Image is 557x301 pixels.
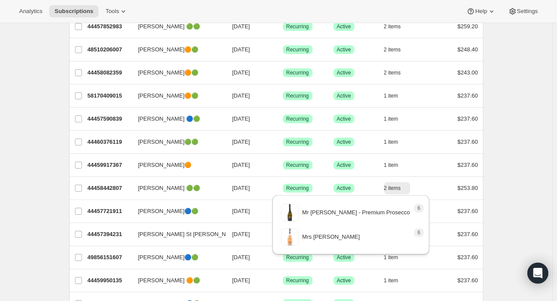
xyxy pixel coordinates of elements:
img: variant image [281,228,299,246]
span: $237.60 [458,92,478,99]
span: [PERSON_NAME]🟠🟢 [138,45,199,54]
span: [PERSON_NAME]🟠 [138,161,192,169]
div: 44460376119[PERSON_NAME]🟢🟢[DATE]SuccessRecurringSuccessActive1 item$237.60 [88,136,478,148]
span: Active [337,23,351,30]
p: Mr [PERSON_NAME] - Premium Prosecco [302,208,410,217]
button: [PERSON_NAME]🔵🟢 [133,250,220,264]
button: 2 items [384,44,411,56]
span: Recurring [286,277,309,284]
span: Active [337,69,351,76]
span: Recurring [286,115,309,122]
button: 2 items [384,67,411,79]
span: $259.20 [458,23,478,30]
div: 44457721911[PERSON_NAME]🔵🟢[DATE]SuccessRecurringSuccessActive1 item$237.60 [88,205,478,217]
p: 44457721911 [88,207,131,216]
span: [DATE] [232,69,250,76]
button: 1 item [384,136,408,148]
span: $237.60 [458,162,478,168]
span: 2 items [384,69,401,76]
span: [PERSON_NAME] St [PERSON_NAME]🔵🟢 [138,230,254,239]
p: 44459950135 [88,276,131,285]
span: [PERSON_NAME]🟠🟢 [138,91,199,100]
div: 44457394231[PERSON_NAME] St [PERSON_NAME]🔵🟢[DATE]SuccessRecurringSuccessActive1 item$237.60 [88,228,478,240]
span: $237.60 [458,254,478,260]
button: Help [461,5,501,17]
button: 1 item [384,90,408,102]
button: Analytics [14,5,48,17]
span: [PERSON_NAME] 🟢🟢 [138,22,200,31]
span: Recurring [286,185,309,192]
span: Recurring [286,139,309,145]
span: [DATE] [232,139,250,145]
span: [DATE] [232,231,250,237]
div: 49856151607[PERSON_NAME]🔵🟢[DATE]SuccessRecurringSuccessActive1 item$237.60 [88,251,478,264]
img: variant image [281,204,299,221]
button: [PERSON_NAME]🟠🟢 [133,66,220,80]
span: [PERSON_NAME]🔵🟢 [138,253,199,262]
span: [DATE] [232,277,250,284]
span: [DATE] [232,23,250,30]
span: Settings [517,8,538,15]
span: 1 item [384,277,398,284]
span: 6 [418,229,421,236]
p: 48510206007 [88,45,131,54]
span: $248.40 [458,46,478,53]
span: [DATE] [232,162,250,168]
span: Analytics [19,8,42,15]
span: 1 item [384,139,398,145]
span: $237.60 [458,115,478,122]
div: 44459950135[PERSON_NAME] 🟠🟢[DATE]SuccessRecurringSuccessActive1 item$237.60 [88,274,478,287]
span: Recurring [286,46,309,53]
p: 44458082359 [88,68,131,77]
p: 44457852983 [88,22,131,31]
span: [PERSON_NAME] 🟠🟢 [138,276,200,285]
span: Recurring [286,69,309,76]
button: Tools [100,5,133,17]
span: 2 items [384,23,401,30]
p: 44458442807 [88,184,131,193]
span: Active [337,46,351,53]
p: 49856151607 [88,253,131,262]
button: 1 item [384,159,408,171]
span: [DATE] [232,185,250,191]
span: $237.60 [458,208,478,214]
span: [PERSON_NAME]🟢🟢 [138,138,199,146]
p: 44460376119 [88,138,131,146]
button: 2 items [384,20,411,33]
span: [PERSON_NAME]🔵🟢 [138,207,199,216]
p: 58170409015 [88,91,131,100]
span: 2 items [384,46,401,53]
span: [PERSON_NAME]🟠🟢 [138,68,199,77]
div: 44458082359[PERSON_NAME]🟠🟢[DATE]SuccessRecurringSuccessActive2 items$243.00 [88,67,478,79]
p: 44459917367 [88,161,131,169]
span: Tools [105,8,119,15]
button: 1 item [384,274,408,287]
div: 58170409015[PERSON_NAME]🟠🟢[DATE]SuccessRecurringSuccessActive1 item$237.60 [88,90,478,102]
span: [PERSON_NAME] 🔵🟢 [138,115,200,123]
span: [DATE] [232,92,250,99]
span: [DATE] [232,115,250,122]
span: Subscriptions [54,8,93,15]
span: Recurring [286,92,309,99]
button: Subscriptions [49,5,98,17]
span: 1 item [384,92,398,99]
div: 48510206007[PERSON_NAME]🟠🟢[DATE]SuccessRecurringSuccessActive2 items$248.40 [88,44,478,56]
span: 1 item [384,115,398,122]
span: [DATE] [232,254,250,260]
button: [PERSON_NAME]🟠🟢 [133,89,220,103]
button: [PERSON_NAME]🟢🟢 [133,135,220,149]
button: [PERSON_NAME] 🟢🟢 [133,20,220,34]
button: [PERSON_NAME] 🟢🟢 [133,181,220,195]
button: Settings [503,5,543,17]
button: [PERSON_NAME] 🟠🟢 [133,274,220,287]
span: Active [337,162,351,169]
span: [DATE] [232,208,250,214]
span: 2 items [384,185,401,192]
span: Active [337,115,351,122]
div: 44458442807[PERSON_NAME] 🟢🟢[DATE]SuccessRecurringSuccessActive2 items$253.80 [88,182,478,194]
span: $237.60 [458,277,478,284]
span: $237.60 [458,231,478,237]
span: 1 item [384,162,398,169]
div: 44459917367[PERSON_NAME]🟠[DATE]SuccessRecurringSuccessActive1 item$237.60 [88,159,478,171]
span: Active [337,92,351,99]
